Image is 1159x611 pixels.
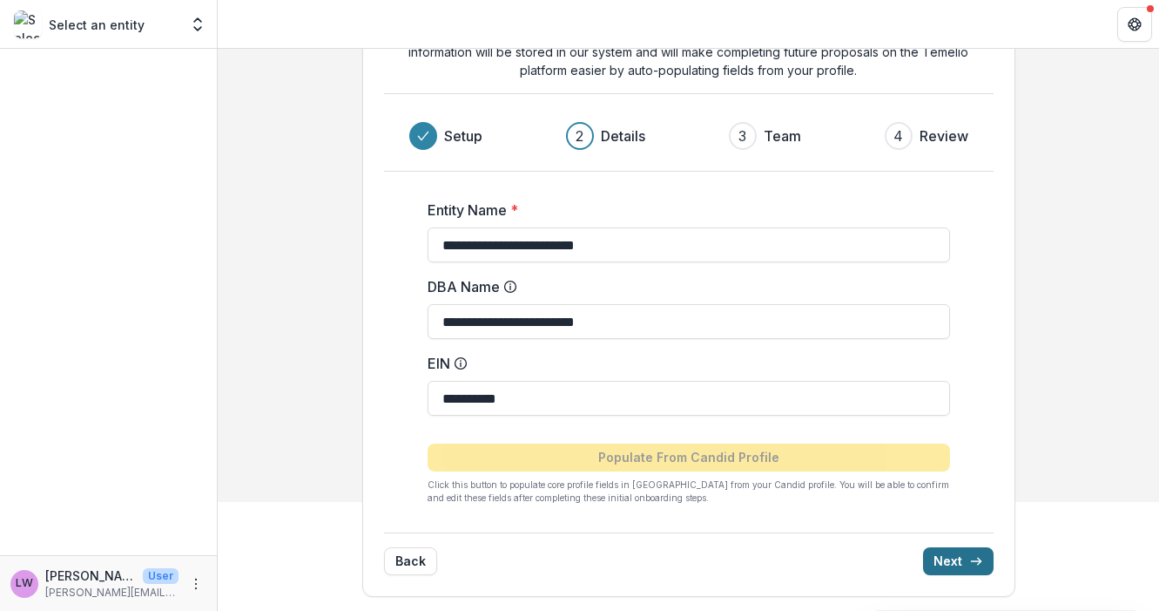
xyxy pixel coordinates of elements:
button: More [185,574,206,594]
button: Back [384,547,437,575]
p: User [143,568,179,584]
div: Lesley Weinstein [16,578,33,589]
div: 3 [738,126,746,146]
img: Select an entity [14,10,42,38]
p: Select an entity [49,16,145,34]
div: 4 [893,126,903,146]
div: 2 [576,126,583,146]
p: [PERSON_NAME][EMAIL_ADDRESS][PERSON_NAME][DOMAIN_NAME] [45,585,179,601]
label: EIN [428,353,940,374]
h3: Team [764,126,801,146]
button: Next [923,547,994,575]
label: Entity Name [428,200,940,221]
h3: Details [601,126,645,146]
p: Because this is your first time using Temelio, we are asking you to complete the following profil... [384,24,994,79]
div: Progress [409,122,968,150]
label: DBA Name [428,276,940,297]
button: Open entity switcher [185,7,210,42]
button: Get Help [1117,7,1152,42]
p: Click this button to populate core profile fields in [GEOGRAPHIC_DATA] from your Candid profile. ... [428,479,950,505]
h3: Review [920,126,968,146]
h3: Setup [444,126,482,146]
button: Populate From Candid Profile [428,444,950,472]
p: [PERSON_NAME] [45,567,136,585]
